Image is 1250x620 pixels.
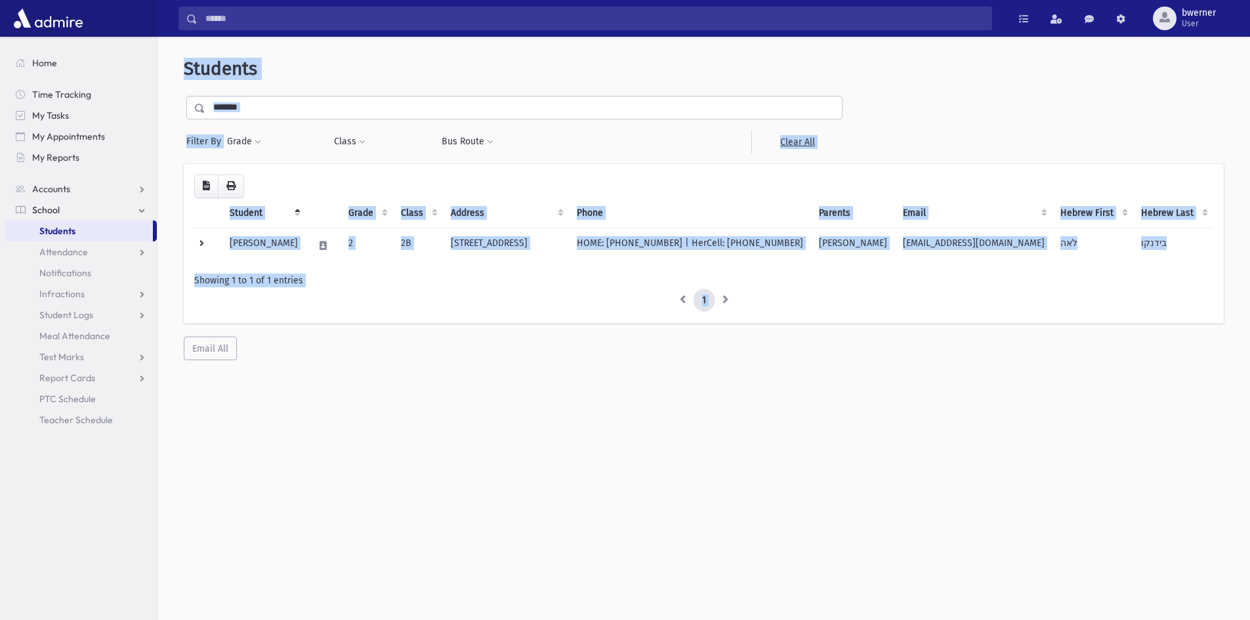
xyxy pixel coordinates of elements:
[39,372,95,384] span: Report Cards
[5,325,157,346] a: Meal Attendance
[39,393,96,405] span: PTC Schedule
[39,414,113,426] span: Teacher Schedule
[811,228,895,263] td: [PERSON_NAME]
[39,246,88,258] span: Attendance
[443,228,569,263] td: [STREET_ADDRESS]
[569,198,811,228] th: Phone
[1182,8,1216,18] span: bwerner
[198,7,991,30] input: Search
[5,105,157,126] a: My Tasks
[751,130,843,154] a: Clear All
[393,198,443,228] th: Class: activate to sort column ascending
[32,131,105,142] span: My Appointments
[39,225,75,237] span: Students
[5,126,157,147] a: My Appointments
[10,5,86,31] img: AdmirePro
[895,228,1052,263] td: [EMAIL_ADDRESS][DOMAIN_NAME]
[5,199,157,220] a: School
[441,130,494,154] button: Bus Route
[186,134,226,148] span: Filter By
[1052,198,1133,228] th: Hebrew First: activate to sort column ascending
[895,198,1052,228] th: Email: activate to sort column ascending
[32,183,70,195] span: Accounts
[1182,18,1216,29] span: User
[5,346,157,367] a: Test Marks
[5,178,157,199] a: Accounts
[32,89,91,100] span: Time Tracking
[5,283,157,304] a: Infractions
[5,220,153,241] a: Students
[443,198,569,228] th: Address: activate to sort column ascending
[569,228,811,263] td: HOME: [PHONE_NUMBER] | HerCell: [PHONE_NUMBER]
[5,304,157,325] a: Student Logs
[5,241,157,262] a: Attendance
[194,175,219,198] button: CSV
[222,228,306,263] td: [PERSON_NAME]
[341,198,393,228] th: Grade: activate to sort column ascending
[39,309,93,321] span: Student Logs
[39,267,91,279] span: Notifications
[5,84,157,105] a: Time Tracking
[218,175,244,198] button: Print
[184,337,237,360] button: Email All
[811,198,895,228] th: Parents
[32,204,60,216] span: School
[5,409,157,430] a: Teacher Schedule
[333,130,366,154] button: Class
[341,228,393,263] td: 2
[39,330,110,342] span: Meal Attendance
[32,110,69,121] span: My Tasks
[184,58,257,79] span: Students
[32,57,57,69] span: Home
[5,388,157,409] a: PTC Schedule
[222,198,306,228] th: Student: activate to sort column descending
[226,130,262,154] button: Grade
[1133,228,1213,263] td: בידנקו
[39,351,84,363] span: Test Marks
[1133,198,1213,228] th: Hebrew Last: activate to sort column ascending
[194,274,1213,287] div: Showing 1 to 1 of 1 entries
[5,262,157,283] a: Notifications
[32,152,79,163] span: My Reports
[1052,228,1133,263] td: לאה
[5,367,157,388] a: Report Cards
[5,52,157,73] a: Home
[5,147,157,168] a: My Reports
[694,289,715,312] a: 1
[39,288,85,300] span: Infractions
[393,228,443,263] td: 2B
